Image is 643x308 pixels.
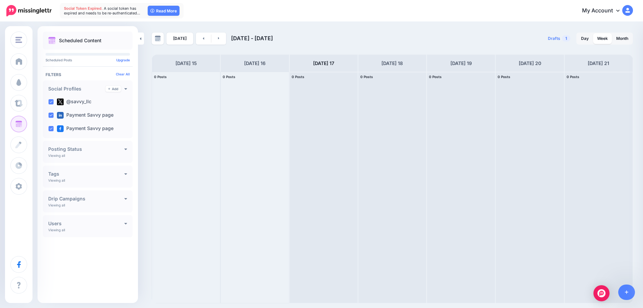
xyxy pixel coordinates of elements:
p: Viewing all [48,203,65,207]
h4: Users [48,221,124,226]
span: 0 Posts [567,75,579,79]
span: Social Token Expired. [64,6,103,11]
h4: [DATE] 20 [519,59,541,67]
h4: Posting Status [48,147,124,151]
h4: Filters [46,72,130,77]
label: Payment Savvy page [57,112,114,119]
img: calendar-grey-darker.png [155,36,161,42]
a: Day [577,33,593,44]
h4: Social Profiles [48,86,105,91]
span: A social token has expired and needs to be re-authenticated… [64,6,140,15]
h4: [DATE] 19 [450,59,472,67]
span: 0 Posts [223,75,235,79]
a: [DATE] [166,33,193,45]
p: Viewing all [48,178,65,182]
h4: Tags [48,172,124,176]
img: Missinglettr [6,5,52,16]
label: @savvy_llc [57,99,91,105]
label: Payment Savvy page [57,125,114,132]
h4: [DATE] 17 [313,59,334,67]
a: My Account [575,3,633,19]
span: Drafts [548,37,560,41]
img: menu.png [15,37,22,43]
span: 0 Posts [429,75,442,79]
span: [DATE] - [DATE] [231,35,273,42]
div: Open Intercom Messenger [593,285,610,301]
span: 1 [562,35,570,42]
span: 0 Posts [154,75,167,79]
a: Read More [148,6,180,16]
p: Scheduled Posts [46,58,130,62]
h4: [DATE] 18 [381,59,403,67]
a: Week [593,33,612,44]
p: Viewing all [48,153,65,158]
a: Clear All [116,72,130,76]
h4: [DATE] 16 [244,59,266,67]
h4: Drip Campaigns [48,196,124,201]
a: Drafts1 [544,33,574,45]
a: Upgrade [116,58,130,62]
h4: [DATE] 15 [175,59,197,67]
img: facebook-square.png [57,125,64,132]
span: 0 Posts [292,75,304,79]
p: Viewing all [48,228,65,232]
img: linkedin-square.png [57,112,64,119]
a: Month [612,33,632,44]
span: 0 Posts [498,75,510,79]
span: 0 Posts [360,75,373,79]
a: Add [105,86,121,92]
h4: [DATE] 21 [588,59,609,67]
p: Scheduled Content [59,38,101,43]
img: calendar.png [48,37,56,44]
img: twitter-square.png [57,99,64,105]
